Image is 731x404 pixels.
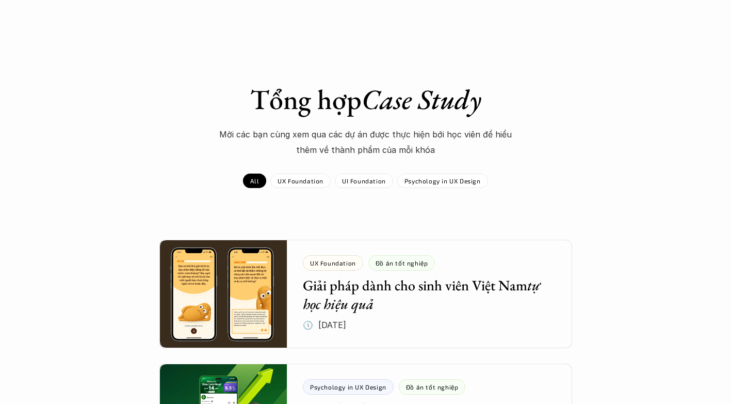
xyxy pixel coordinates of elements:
[250,177,259,184] p: All
[342,177,386,184] p: UI Foundation
[185,83,546,116] h1: Tổng hợp
[278,177,323,184] p: UX Foundation
[159,240,572,348] a: Giải pháp dành cho sinh viên Việt Namtự học hiệu quả🕔 [DATE]
[362,81,481,117] em: Case Study
[404,177,481,184] p: Psychology in UX Design
[211,127,521,158] p: Mời các bạn cùng xem qua các dự án được thực hiện bới học viên để hiểu thêm về thành phẩm của mỗi...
